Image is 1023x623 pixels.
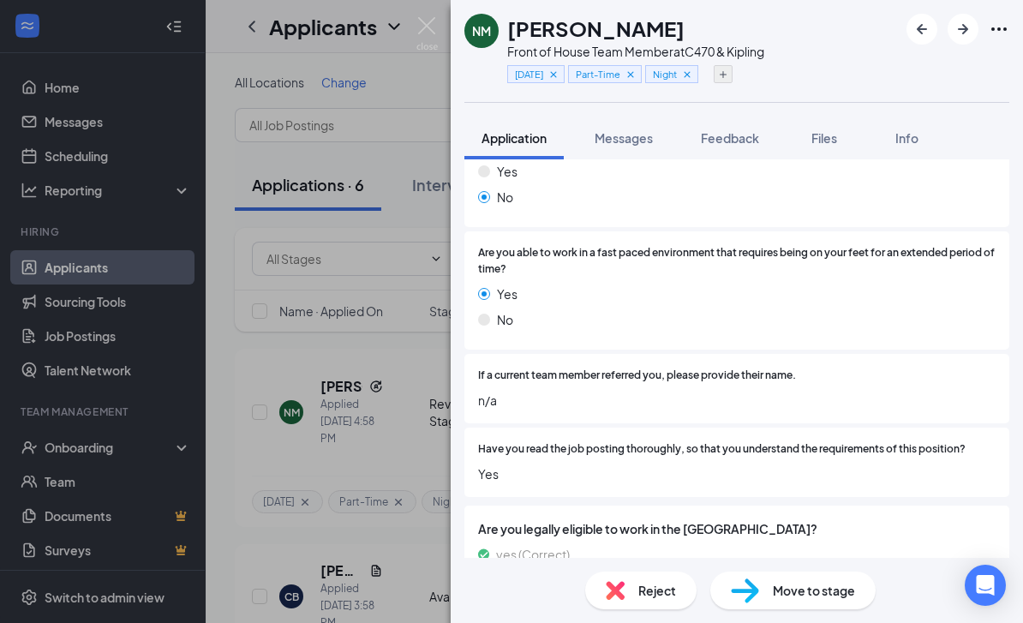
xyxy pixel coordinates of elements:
[773,581,855,600] span: Move to stage
[701,130,759,146] span: Feedback
[478,245,996,278] span: Are you able to work in a fast paced environment that requires being on your feet for an extended...
[478,519,996,538] span: Are you legally eligible to work in the [GEOGRAPHIC_DATA]?
[515,67,543,81] span: [DATE]
[478,464,996,483] span: Yes
[478,391,996,410] span: n/a
[948,14,978,45] button: ArrowRight
[547,69,559,81] svg: Cross
[497,285,517,303] span: Yes
[965,565,1006,606] div: Open Intercom Messenger
[906,14,937,45] button: ArrowLeftNew
[497,162,517,181] span: Yes
[989,19,1009,39] svg: Ellipses
[718,69,728,80] svg: Plus
[482,130,547,146] span: Application
[895,130,918,146] span: Info
[507,14,685,43] h1: [PERSON_NAME]
[478,441,966,458] span: Have you read the job posting thoroughly, so that you understand the requirements of this position?
[595,130,653,146] span: Messages
[953,19,973,39] svg: ArrowRight
[478,368,796,384] span: If a current team member referred you, please provide their name.
[497,310,513,329] span: No
[811,130,837,146] span: Files
[714,65,733,83] button: Plus
[681,69,693,81] svg: Cross
[497,188,513,207] span: No
[576,67,620,81] span: Part-Time
[625,69,637,81] svg: Cross
[496,545,570,564] span: yes (Correct)
[507,43,764,60] div: Front of House Team Member at C470 & Kipling
[912,19,932,39] svg: ArrowLeftNew
[638,581,676,600] span: Reject
[472,22,491,39] div: NM
[653,67,677,81] span: Night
